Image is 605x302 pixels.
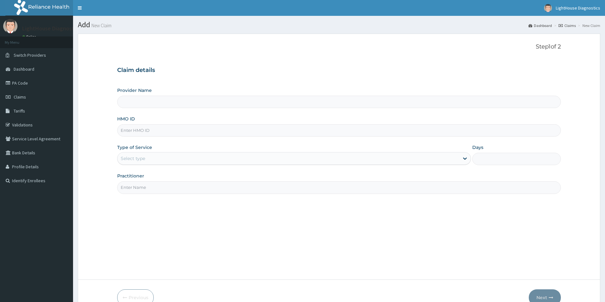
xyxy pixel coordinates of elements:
small: New Claim [90,23,111,28]
label: Provider Name [117,87,152,93]
label: Practitioner [117,173,144,179]
div: Select type [121,155,145,162]
span: Switch Providers [14,52,46,58]
h3: Claim details [117,67,561,74]
img: User Image [544,4,552,12]
input: Enter HMO ID [117,124,561,137]
span: Tariffs [14,108,25,114]
a: Dashboard [528,23,552,28]
h1: Add [78,21,600,29]
input: Enter Name [117,181,561,194]
span: LightHouse Diagnostics [556,5,600,11]
p: Step 1 of 2 [117,43,561,50]
label: HMO ID [117,116,135,122]
p: LightHouse Diagnostics [22,26,81,31]
li: New Claim [576,23,600,28]
a: Online [22,35,37,39]
label: Type of Service [117,144,152,151]
span: Dashboard [14,66,34,72]
span: Claims [14,94,26,100]
a: Claims [559,23,576,28]
label: Days [472,144,483,151]
img: User Image [3,19,17,33]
